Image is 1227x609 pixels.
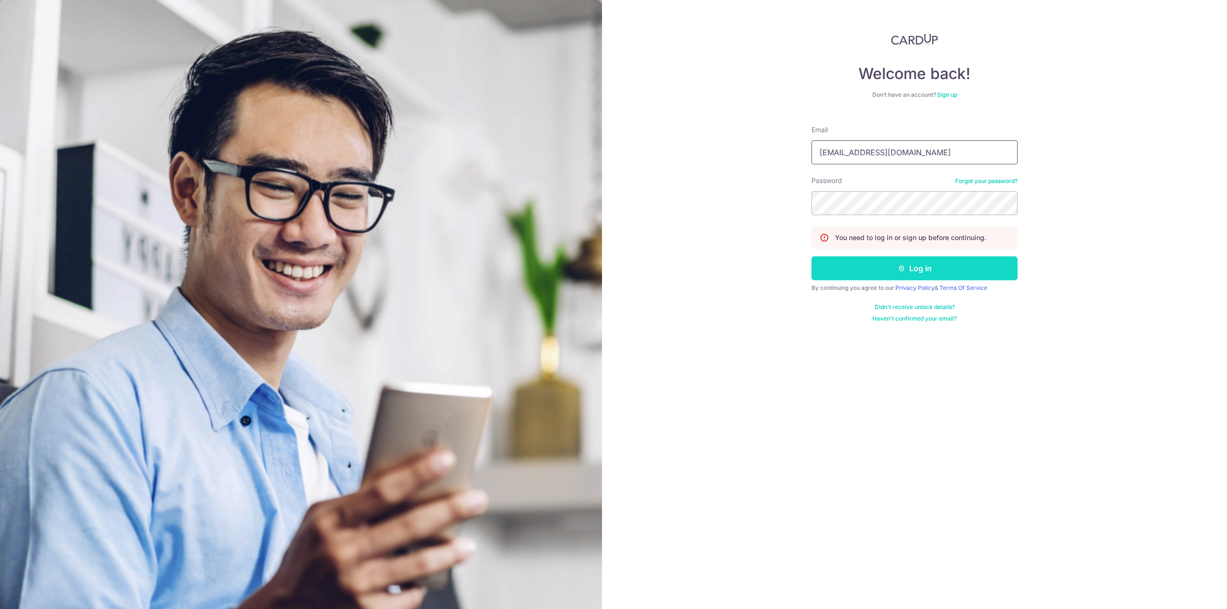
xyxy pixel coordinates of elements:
[939,284,987,291] a: Terms Of Service
[895,284,935,291] a: Privacy Policy
[811,91,1018,99] div: Don’t have an account?
[811,256,1018,280] button: Log in
[955,177,1018,185] a: Forgot your password?
[875,303,955,311] a: Didn't receive unlock details?
[872,315,957,322] a: Haven't confirmed your email?
[891,34,938,45] img: CardUp Logo
[937,91,957,98] a: Sign up
[811,125,828,135] label: Email
[811,176,842,185] label: Password
[811,64,1018,83] h4: Welcome back!
[835,233,986,242] p: You need to log in or sign up before continuing.
[811,140,1018,164] input: Enter your Email
[811,284,1018,292] div: By continuing you agree to our &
